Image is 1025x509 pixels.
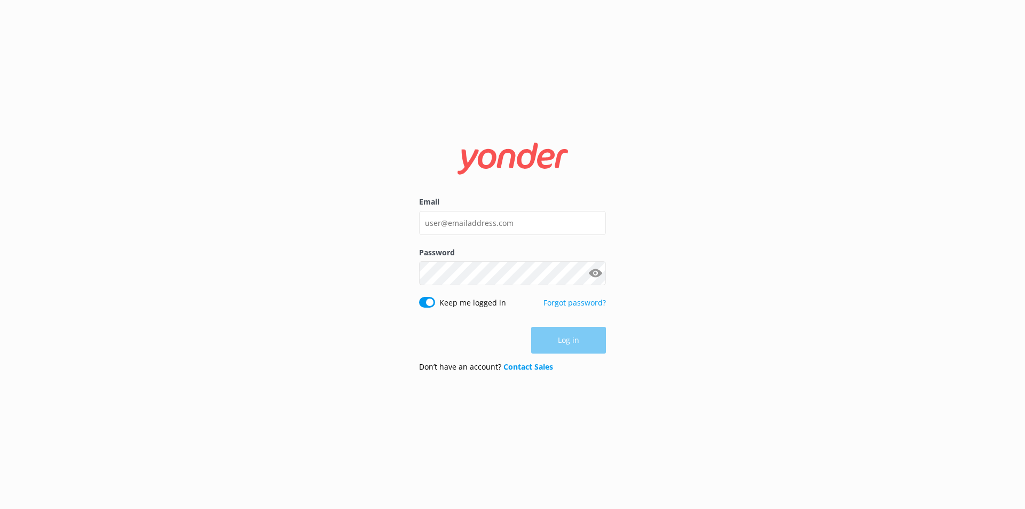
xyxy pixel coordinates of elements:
[503,362,553,372] a: Contact Sales
[439,297,506,309] label: Keep me logged in
[419,247,606,259] label: Password
[419,211,606,235] input: user@emailaddress.com
[585,263,606,284] button: Show password
[543,297,606,308] a: Forgot password?
[419,196,606,208] label: Email
[419,361,553,373] p: Don’t have an account?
